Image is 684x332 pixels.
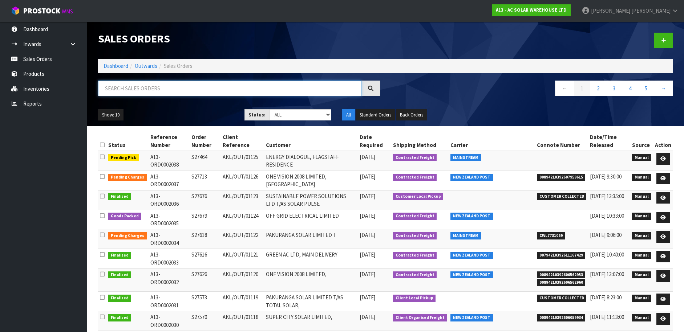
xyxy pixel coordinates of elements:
[342,109,355,121] button: All
[537,193,587,200] span: CUSTOMER COLLECTED
[590,81,606,96] a: 2
[108,271,131,279] span: Finalised
[449,131,535,151] th: Carrier
[149,311,190,331] td: A13-ORD0002030
[264,249,358,269] td: GREEN AC LTD, MAIN DELIVERY
[574,81,590,96] a: 1
[264,229,358,249] td: PAKURANGA SOLAR LIMITED T
[450,252,493,259] span: NEW ZEALAND POST
[98,33,380,45] h1: Sales Orders
[98,109,124,121] button: Show: 10
[221,311,264,331] td: AKL/OUT/01118
[221,190,264,210] td: AKL/OUT/01123
[591,7,630,14] span: [PERSON_NAME]
[360,193,375,200] span: [DATE]
[393,314,447,321] span: Client Organised Freight
[221,171,264,190] td: AKL/OUT/01126
[106,131,149,151] th: Status
[264,151,358,171] td: ENERGY DIALOGUE, FLAGSTAFF RESIDENCE
[396,109,427,121] button: Back Orders
[393,213,437,220] span: Contracted Freight
[555,81,574,96] a: ←
[190,210,221,229] td: S27679
[654,81,673,96] a: →
[108,154,139,161] span: Pending Pick
[590,313,624,320] span: [DATE] 11:13:00
[590,231,622,238] span: [DATE] 9:06:00
[149,131,190,151] th: Reference Number
[360,294,375,301] span: [DATE]
[632,314,651,321] span: Manual
[360,313,375,320] span: [DATE]
[190,229,221,249] td: S27618
[632,174,651,181] span: Manual
[450,271,493,279] span: NEW ZEALAND POST
[149,171,190,190] td: A13-ORD0002037
[190,249,221,269] td: S27616
[104,62,128,69] a: Dashboard
[360,173,375,180] span: [DATE]
[537,232,565,239] span: CWL7731069
[391,131,449,151] th: Shipping Method
[221,151,264,171] td: AKL/OUT/01125
[450,213,493,220] span: NEW ZEALAND POST
[248,112,266,118] strong: Status:
[393,271,437,279] span: Contracted Freight
[450,314,493,321] span: NEW ZEALAND POST
[360,251,375,258] span: [DATE]
[638,81,654,96] a: 5
[588,131,630,151] th: Date/Time Released
[135,62,157,69] a: Outwards
[221,249,264,269] td: AKL/OUT/01121
[108,232,147,239] span: Pending Charges
[632,154,651,161] span: Manual
[535,131,588,151] th: Connote Number
[190,171,221,190] td: S27713
[356,109,395,121] button: Standard Orders
[358,131,391,151] th: Date Required
[393,154,437,161] span: Contracted Freight
[537,252,586,259] span: 00794210392611167429
[98,81,361,96] input: Search sales orders
[221,131,264,151] th: Client Reference
[590,294,622,301] span: [DATE] 8:23:00
[631,7,671,14] span: [PERSON_NAME]
[221,292,264,311] td: AKL/OUT/01119
[537,271,586,279] span: 00894210392606562953
[360,212,375,219] span: [DATE]
[149,190,190,210] td: A13-ORD0002036
[149,229,190,249] td: A13-ORD0002034
[264,311,358,331] td: SUPER CITY SOLAR LIMITED,
[108,295,131,302] span: Finalised
[590,212,624,219] span: [DATE] 10:33:00
[391,81,673,98] nav: Page navigation
[537,314,586,321] span: 00894210392606059934
[149,269,190,292] td: A13-ORD0002032
[190,311,221,331] td: S27570
[450,232,481,239] span: MAINSTREAM
[149,292,190,311] td: A13-ORD0002031
[632,193,651,200] span: Manual
[360,231,375,238] span: [DATE]
[149,151,190,171] td: A13-ORD0002038
[190,131,221,151] th: Order Number
[537,295,587,302] span: CUSTOMER COLLECTED
[221,229,264,249] td: AKL/OUT/01122
[190,190,221,210] td: S27676
[393,174,437,181] span: Contracted Freight
[393,193,444,200] span: Customer Local Pickup
[108,193,131,200] span: Finalised
[149,249,190,269] td: A13-ORD0002033
[537,279,586,286] span: 00894210392606562960
[653,131,673,151] th: Action
[450,174,493,181] span: NEW ZEALAND POST
[108,314,131,321] span: Finalised
[393,295,436,302] span: Client Local Pickup
[190,151,221,171] td: S27464
[62,8,73,15] small: WMS
[632,213,651,220] span: Manual
[164,62,193,69] span: Sales Orders
[590,193,624,200] span: [DATE] 13:35:00
[450,154,481,161] span: MAINSTREAM
[264,171,358,190] td: ONE VISION 2008 LIMITED, [GEOGRAPHIC_DATA]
